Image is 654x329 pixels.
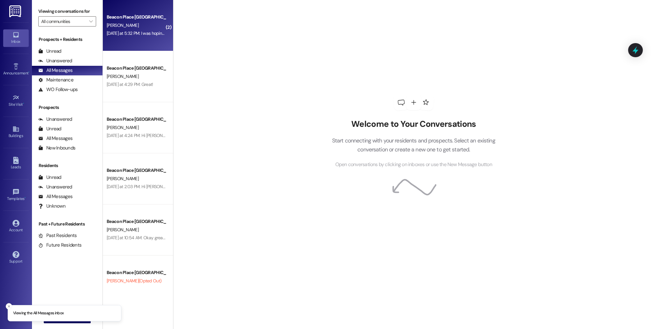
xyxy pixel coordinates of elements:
[107,133,612,138] div: [DATE] at 4:24 PM: Hi [PERSON_NAME], It was a pleasure connecting with you [DATE]! As promised, I...
[28,70,29,74] span: •
[335,161,492,169] span: Open conversations by clicking on inboxes or use the New Message button
[3,187,29,204] a: Templates •
[3,249,29,266] a: Support
[38,135,72,142] div: All Messages
[38,6,96,16] label: Viewing conversations for
[38,67,72,74] div: All Messages
[107,167,166,174] div: Beacon Place [GEOGRAPHIC_DATA] Prospect
[107,73,139,79] span: [PERSON_NAME]
[107,116,166,123] div: Beacon Place [GEOGRAPHIC_DATA] Prospect
[38,48,61,55] div: Unread
[38,174,61,181] div: Unread
[3,92,29,110] a: Site Visit •
[322,136,505,154] p: Start connecting with your residents and prospects. Select an existing conversation or create a n...
[32,162,103,169] div: Residents
[107,14,166,20] div: Beacon Place [GEOGRAPHIC_DATA] Prospect
[107,22,139,28] span: [PERSON_NAME]
[32,36,103,43] div: Prospects + Residents
[9,5,22,17] img: ResiDesk Logo
[38,126,61,132] div: Unread
[3,155,29,172] a: Leads
[3,218,29,235] a: Account
[107,176,139,181] span: [PERSON_NAME]
[3,124,29,141] a: Buildings
[32,104,103,111] div: Prospects
[107,184,500,189] div: [DATE] at 2:03 PM: Hi [PERSON_NAME]! Just follow-up and see if you would like to schedule an appo...
[38,242,81,249] div: Future Residents
[107,235,232,241] div: [DATE] at 10:54 AM: Okay great! Looking forward to seeing you then!
[38,232,77,239] div: Past Residents
[38,77,73,83] div: Maintenance
[38,116,72,123] div: Unanswered
[38,145,75,151] div: New Inbounds
[107,278,161,284] span: [PERSON_NAME] (Opted Out)
[107,218,166,225] div: Beacon Place [GEOGRAPHIC_DATA] Prospect
[13,310,64,316] p: Viewing the All Messages inbox
[107,269,166,276] div: Beacon Place [GEOGRAPHIC_DATA] Prospect
[25,195,26,200] span: •
[38,86,78,93] div: WO Follow-ups
[107,81,153,87] div: [DATE] at 4:29 PM: Great!
[38,57,72,64] div: Unanswered
[38,184,72,190] div: Unanswered
[107,30,473,36] div: [DATE] at 5:32 PM: I was hoping I'd get them [DATE] afternoon on [DATE] because I plan on moving ...
[6,303,12,310] button: Close toast
[89,19,93,24] i: 
[107,227,139,233] span: [PERSON_NAME]
[322,119,505,129] h2: Welcome to Your Conversations
[107,65,166,72] div: Beacon Place [GEOGRAPHIC_DATA] Prospect
[107,125,139,130] span: [PERSON_NAME]
[3,29,29,47] a: Inbox
[32,221,103,227] div: Past + Future Residents
[23,101,24,106] span: •
[38,203,65,210] div: Unknown
[41,16,86,27] input: All communities
[38,193,72,200] div: All Messages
